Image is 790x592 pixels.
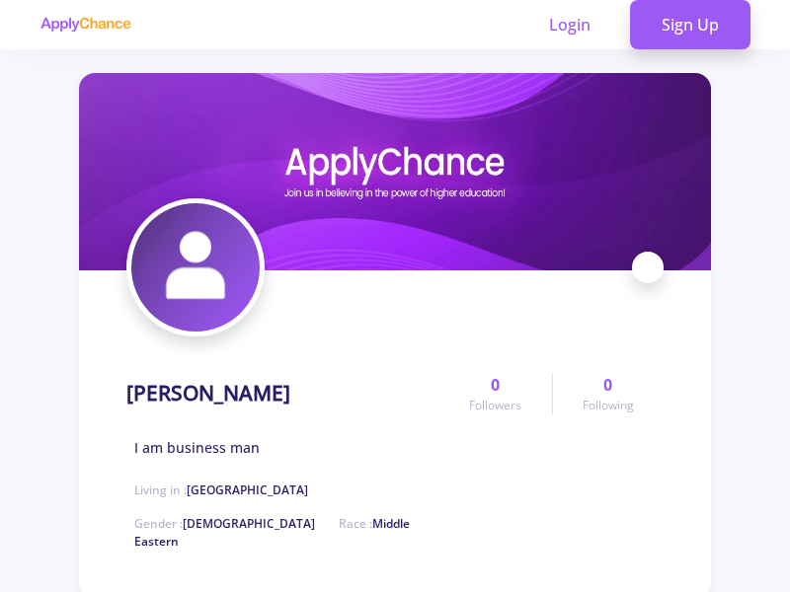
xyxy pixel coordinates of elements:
span: I am business man [134,437,260,458]
a: 0Following [552,373,664,414]
span: [GEOGRAPHIC_DATA] [187,481,308,498]
span: Followers [469,397,521,414]
span: Middle Eastern [134,515,410,550]
span: 0 [491,373,500,397]
span: Living in : [134,481,308,498]
span: Following [583,397,634,414]
a: 0Followers [439,373,551,414]
img: applychance logo text only [39,17,131,33]
img: Ezmaray Haji SOBHANavatar [131,203,260,332]
span: 0 [603,373,612,397]
span: [DEMOGRAPHIC_DATA] [183,515,315,532]
img: Ezmaray Haji SOBHANcover image [79,73,711,270]
span: Race : [134,515,410,550]
h1: [PERSON_NAME] [126,381,290,406]
span: Gender : [134,515,315,532]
